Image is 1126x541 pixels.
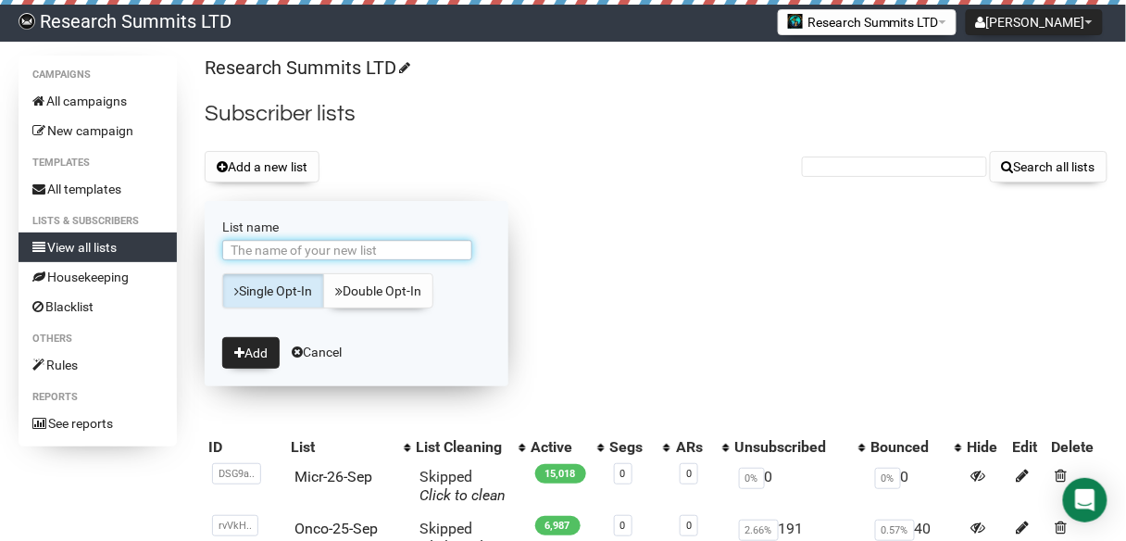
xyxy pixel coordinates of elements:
a: 0 [620,520,626,532]
a: Onco-25-Sep [295,520,379,537]
a: Blacklist [19,292,177,321]
li: Campaigns [19,64,177,86]
li: Reports [19,386,177,409]
a: Cancel [292,345,342,359]
div: ID [208,438,284,457]
th: Edit: No sort applied, sorting is disabled [1009,434,1048,460]
input: The name of your new list [222,240,472,260]
button: [PERSON_NAME] [966,9,1103,35]
span: Skipped [420,468,507,504]
a: Single Opt-In [222,273,324,308]
span: 0% [875,468,901,489]
span: 2.66% [739,520,779,541]
button: Research Summits LTD [778,9,957,35]
div: List Cleaning [417,438,509,457]
div: Open Intercom Messenger [1063,478,1107,522]
span: 0% [739,468,765,489]
div: Delete [1051,438,1104,457]
button: Add a new list [205,151,319,182]
a: Research Summits LTD [205,57,407,79]
a: See reports [19,409,177,438]
span: rvVkH.. [212,515,258,536]
a: 0 [686,468,692,480]
a: Housekeeping [19,262,177,292]
th: Active: No sort applied, activate to apply an ascending sort [528,434,607,460]
th: List: No sort applied, activate to apply an ascending sort [288,434,413,460]
div: Active [532,438,588,457]
a: 0 [686,520,692,532]
th: Hide: No sort applied, sorting is disabled [964,434,1009,460]
label: List name [222,219,491,235]
th: Delete: No sort applied, sorting is disabled [1047,434,1107,460]
li: Lists & subscribers [19,210,177,233]
div: Bounced [871,438,945,457]
button: Search all lists [990,151,1107,182]
a: All templates [19,174,177,204]
div: Segs [610,438,655,457]
span: 15,018 [535,464,586,484]
a: New campaign [19,116,177,145]
a: 0 [620,468,626,480]
th: Segs: No sort applied, activate to apply an ascending sort [607,434,673,460]
div: Unsubscribed [735,438,849,457]
div: Hide [968,438,1006,457]
a: Click to clean [420,486,507,504]
div: List [292,438,394,457]
th: ID: No sort applied, sorting is disabled [205,434,288,460]
a: All campaigns [19,86,177,116]
td: 0 [868,460,964,512]
img: bccbfd5974049ef095ce3c15df0eef5a [19,13,35,30]
td: 0 [732,460,868,512]
button: Add [222,337,280,369]
img: 2.jpg [788,14,803,29]
span: 0.57% [875,520,915,541]
a: Rules [19,350,177,380]
div: Edit [1013,438,1045,457]
span: DSG9a.. [212,463,261,484]
th: Unsubscribed: No sort applied, activate to apply an ascending sort [732,434,868,460]
a: Micr-26-Sep [295,468,373,485]
h2: Subscriber lists [205,97,1107,131]
th: ARs: No sort applied, activate to apply an ascending sort [672,434,731,460]
div: ARs [676,438,712,457]
a: View all lists [19,233,177,262]
li: Others [19,328,177,350]
li: Templates [19,152,177,174]
th: List Cleaning: No sort applied, activate to apply an ascending sort [413,434,528,460]
th: Bounced: No sort applied, activate to apply an ascending sort [868,434,964,460]
a: Double Opt-In [323,273,433,308]
span: 6,987 [535,516,581,535]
